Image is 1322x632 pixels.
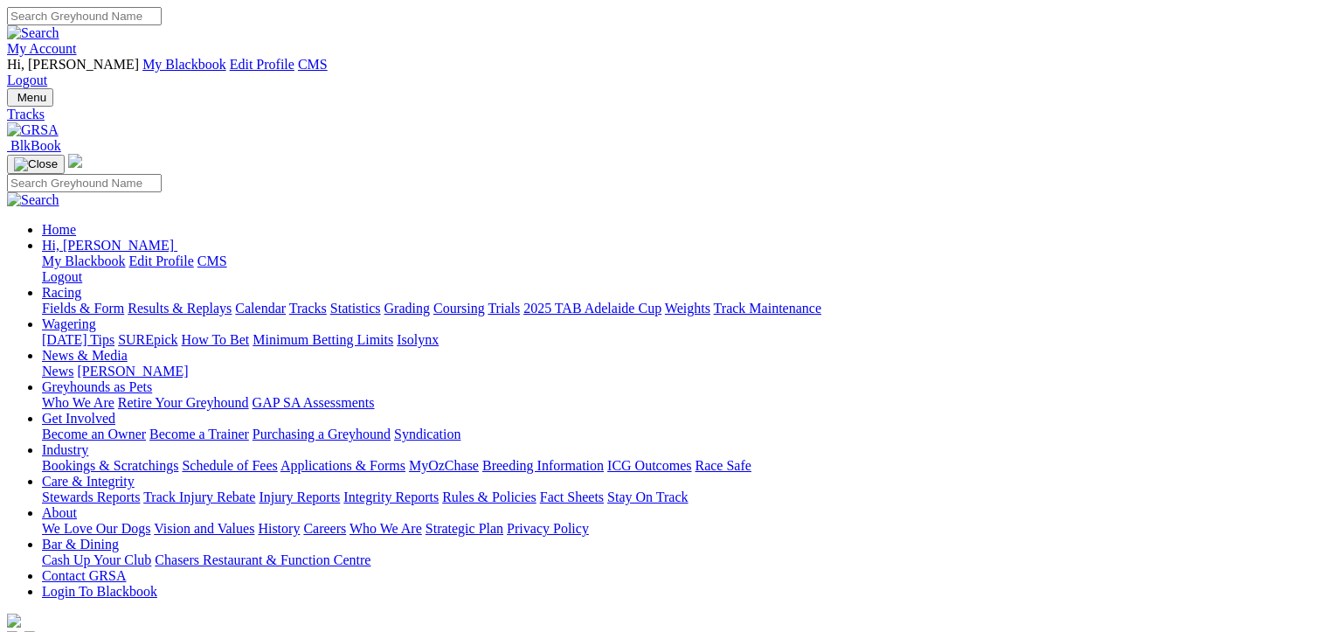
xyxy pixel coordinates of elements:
[7,7,162,25] input: Search
[42,427,1315,442] div: Get Involved
[7,88,53,107] button: Toggle navigation
[42,568,126,583] a: Contact GRSA
[42,332,114,347] a: [DATE] Tips
[523,301,661,316] a: 2025 TAB Adelaide Cup
[7,174,162,192] input: Search
[298,57,328,72] a: CMS
[259,490,340,504] a: Injury Reports
[118,332,177,347] a: SUREpick
[507,521,589,536] a: Privacy Policy
[426,521,503,536] a: Strategic Plan
[7,107,1315,122] a: Tracks
[17,91,46,104] span: Menu
[42,552,1315,568] div: Bar & Dining
[182,458,277,473] a: Schedule of Fees
[42,490,1315,505] div: Care & Integrity
[142,57,226,72] a: My Blackbook
[253,427,391,441] a: Purchasing a Greyhound
[77,364,188,379] a: [PERSON_NAME]
[128,301,232,316] a: Results & Replays
[42,316,96,331] a: Wagering
[42,458,1315,474] div: Industry
[394,427,460,441] a: Syndication
[42,458,178,473] a: Bookings & Scratchings
[433,301,485,316] a: Coursing
[42,364,1315,379] div: News & Media
[280,458,405,473] a: Applications & Forms
[42,395,1315,411] div: Greyhounds as Pets
[7,57,1315,88] div: My Account
[42,269,82,284] a: Logout
[7,614,21,628] img: logo-grsa-white.png
[14,157,58,171] img: Close
[149,427,249,441] a: Become a Trainer
[155,552,370,567] a: Chasers Restaurant & Function Centre
[7,122,59,138] img: GRSA
[42,253,126,268] a: My Blackbook
[42,521,150,536] a: We Love Our Dogs
[289,301,327,316] a: Tracks
[409,458,479,473] a: MyOzChase
[42,442,88,457] a: Industry
[42,474,135,489] a: Care & Integrity
[42,379,152,394] a: Greyhounds as Pets
[330,301,381,316] a: Statistics
[42,364,73,379] a: News
[7,25,59,41] img: Search
[182,332,250,347] a: How To Bet
[230,57,294,72] a: Edit Profile
[482,458,604,473] a: Breeding Information
[384,301,430,316] a: Grading
[42,332,1315,348] div: Wagering
[7,138,61,153] a: BlkBook
[7,41,77,56] a: My Account
[7,155,65,174] button: Toggle navigation
[343,490,439,504] a: Integrity Reports
[7,57,139,72] span: Hi, [PERSON_NAME]
[42,584,157,599] a: Login To Blackbook
[607,490,688,504] a: Stay On Track
[42,537,119,552] a: Bar & Dining
[42,505,77,520] a: About
[714,301,821,316] a: Track Maintenance
[42,222,76,237] a: Home
[10,138,61,153] span: BlkBook
[42,238,177,253] a: Hi, [PERSON_NAME]
[397,332,439,347] a: Isolynx
[42,521,1315,537] div: About
[665,301,710,316] a: Weights
[7,192,59,208] img: Search
[143,490,255,504] a: Track Injury Rebate
[258,521,300,536] a: History
[540,490,604,504] a: Fact Sheets
[42,411,115,426] a: Get Involved
[350,521,422,536] a: Who We Are
[197,253,227,268] a: CMS
[42,253,1315,285] div: Hi, [PERSON_NAME]
[42,301,1315,316] div: Racing
[442,490,536,504] a: Rules & Policies
[253,332,393,347] a: Minimum Betting Limits
[42,395,114,410] a: Who We Are
[68,154,82,168] img: logo-grsa-white.png
[42,427,146,441] a: Become an Owner
[42,238,174,253] span: Hi, [PERSON_NAME]
[695,458,751,473] a: Race Safe
[235,301,286,316] a: Calendar
[7,73,47,87] a: Logout
[154,521,254,536] a: Vision and Values
[118,395,249,410] a: Retire Your Greyhound
[303,521,346,536] a: Careers
[42,490,140,504] a: Stewards Reports
[488,301,520,316] a: Trials
[42,301,124,316] a: Fields & Form
[42,552,151,567] a: Cash Up Your Club
[42,348,128,363] a: News & Media
[42,285,81,300] a: Racing
[129,253,194,268] a: Edit Profile
[607,458,691,473] a: ICG Outcomes
[253,395,375,410] a: GAP SA Assessments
